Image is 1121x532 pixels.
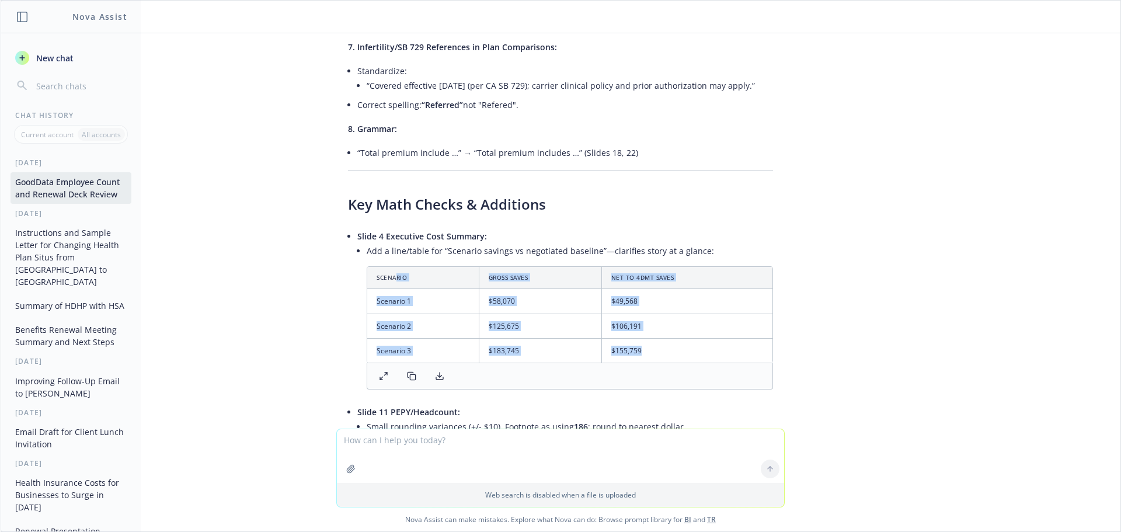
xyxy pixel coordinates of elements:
span: “Referred” [422,99,463,110]
td: $125,675 [479,314,601,338]
span: 7. Infertility/SB 729 References in Plan Comparisons: [348,41,557,53]
div: Chat History [1,110,141,120]
button: Improving Follow-Up Email to [PERSON_NAME] [11,371,131,403]
span: 8. Grammar: [348,123,397,134]
div: [DATE] [1,158,141,168]
li: Standardize: [357,62,773,96]
td: Scenario 3 [367,338,479,363]
h1: Nova Assist [72,11,127,23]
td: $58,070 [479,289,601,314]
button: Instructions and Sample Letter for Changing Health Plan Situs from [GEOGRAPHIC_DATA] to [GEOGRAPH... [11,223,131,291]
button: Benefits Renewal Meeting Summary and Next Steps [11,320,131,352]
p: All accounts [82,130,121,140]
td: Scenario 2 [367,314,479,338]
button: Health Insurance Costs for Businesses to Surge in [DATE] [11,473,131,517]
span: Slide 4 Executive Cost Summary: [357,231,487,242]
div: [DATE] [1,408,141,418]
a: BI [684,514,691,524]
td: $106,191 [601,314,772,338]
li: “Covered effective [DATE] (per CA SB 729); carrier clinical policy and prior authorization may ap... [367,77,773,94]
li: Small rounding variances (+/- $10). Footnote as using ; round to nearest dollar. [367,418,773,435]
span: Nova Assist can make mistakes. Explore what Nova can do: Browse prompt library for and [5,507,1116,531]
li: Add a line/table for “Scenario savings vs negotiated baseline”—clarifies story at a glance: [367,242,773,401]
button: New chat [11,47,131,68]
div: [DATE] [1,356,141,366]
td: $183,745 [479,338,601,363]
span: New chat [34,52,74,64]
h3: Key Math Checks & Additions [348,194,773,214]
p: Web search is disabled when a file is uploaded [344,490,777,500]
a: TR [707,514,716,524]
td: $155,759 [601,338,772,363]
span: 186 [574,421,588,432]
span: Slide 11 PEPY/Headcount: [357,406,460,418]
td: $49,568 [601,289,772,314]
div: [DATE] [1,458,141,468]
div: [DATE] [1,208,141,218]
th: Net to 4DMT Saves [601,267,772,289]
li: Correct spelling: not "Refered". [357,96,773,113]
button: Email Draft for Client Lunch Invitation [11,422,131,454]
input: Search chats [34,78,127,94]
th: Scenario [367,267,479,289]
li: “Total premium include …” → “Total premium includes …” (Slides 18, 22) [357,144,773,161]
button: GoodData Employee Count and Renewal Deck Review [11,172,131,204]
button: Summary of HDHP with HSA [11,296,131,315]
td: Scenario 1 [367,289,479,314]
p: Current account [21,130,74,140]
th: Gross Saves [479,267,601,289]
